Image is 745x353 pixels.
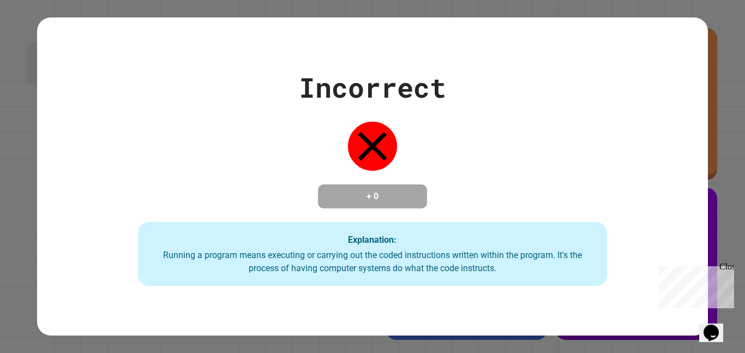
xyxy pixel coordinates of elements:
[149,249,597,275] div: Running a program means executing or carrying out the coded instructions written within the progr...
[4,4,75,69] div: Chat with us now!Close
[348,234,396,244] strong: Explanation:
[654,262,734,308] iframe: chat widget
[299,67,446,108] div: Incorrect
[329,190,416,203] h4: + 0
[699,309,734,342] iframe: chat widget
